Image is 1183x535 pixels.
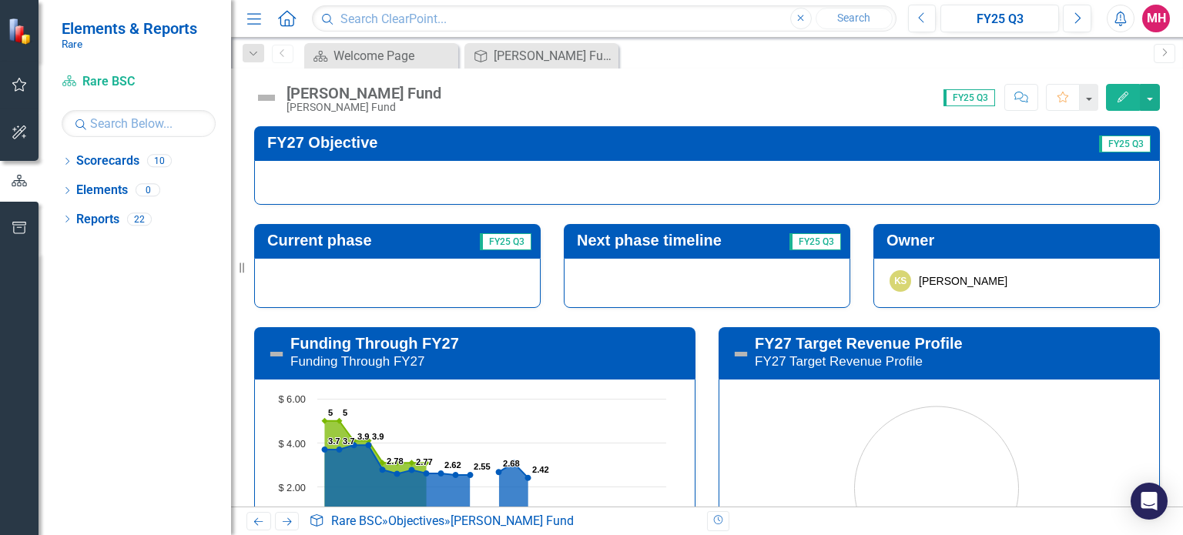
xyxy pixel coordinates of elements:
[1131,483,1168,520] div: Open Intercom Messenger
[254,85,279,110] img: Not Defined
[351,442,357,448] path: FY22 Q3, 3.9. Amount Identified (millions).
[438,470,444,476] path: FY24 Q1, 2.62. Amount Identified (millions).
[290,335,459,352] a: Funding Through FY27
[890,270,911,292] div: KS
[322,446,328,453] path: FY22 Q1, 3.7. Amount Identified (millions).
[8,18,35,45] img: ClearPoint Strategy
[380,466,386,473] path: FY23 Q1, 2.78. Amount Identified (millions).
[532,465,549,474] text: 2.42
[343,436,355,446] text: 3.7
[322,417,328,423] path: FY22 Q1, 5. Amount Needed (millions).
[267,134,865,151] h3: FY27 Objective
[943,89,995,106] span: FY25 Q3
[444,460,461,470] text: 2.62
[919,273,1007,289] div: [PERSON_NAME]
[366,442,372,448] path: FY22 Q4, 3.9. Amount Identified (millions).
[387,456,404,466] text: 2.78
[755,335,963,352] a: FY27 Target Revenue Profile
[287,102,441,113] div: [PERSON_NAME] Fund
[416,457,433,466] text: 2.77
[789,233,841,250] span: FY25 Q3
[940,5,1059,32] button: FY25 Q3
[494,46,615,65] div: [PERSON_NAME] Fund
[837,12,870,24] span: Search
[357,432,370,441] text: 3.9
[267,345,286,363] img: Not Defined
[290,354,425,369] small: Funding Through FY27
[147,155,172,168] div: 10
[451,513,574,528] div: [PERSON_NAME] Fund
[424,470,430,476] path: FY23 Q4, 2.62. Amount Identified (millions).
[394,470,400,476] path: FY23 Q2, 2.6. Amount Identified (millions).
[732,345,750,363] img: Not Defined
[62,19,197,38] span: Elements & Reports
[755,354,923,369] small: FY27 Target Revenue Profile
[76,182,128,199] a: Elements
[453,472,459,478] path: FY24 Q2, 2.55. Amount Identified (millions).
[1142,5,1170,32] button: MH
[76,152,139,170] a: Scorecards
[474,462,491,471] text: 2.55
[503,459,520,468] text: 2.68
[328,408,333,417] text: 5
[62,110,216,137] input: Search Below...
[946,10,1054,28] div: FY25 Q3
[337,446,343,453] path: FY22 Q2, 3.7. Amount Identified (millions).
[1099,135,1151,152] span: FY25 Q3
[468,46,615,65] a: [PERSON_NAME] Fund
[337,417,343,423] path: FY22 Q2, 5. Amount Needed (millions).
[388,513,444,528] a: Objectives
[278,482,306,493] text: $ 2.00
[62,73,216,91] a: Rare BSC
[468,472,474,478] path: FY24 Q3, 2.55. Amount Identified (millions).
[127,212,152,226] div: 22
[309,513,695,530] div: » »
[343,408,347,417] text: 5
[278,393,306,405] text: $ 6.00
[62,38,197,50] small: Rare
[278,438,306,450] text: $ 4.00
[816,8,893,29] button: Search
[409,466,415,473] path: FY23 Q3, 2.77. Amount Identified (millions).
[76,211,119,229] a: Reports
[312,5,896,32] input: Search ClearPoint...
[308,46,454,65] a: Welcome Page
[496,469,502,475] path: FY25 Q1, 2.68. Amount Identified (millions).
[372,432,384,441] text: 3.9
[525,474,531,480] path: FY25 Q3, 2.42. Amount Identified (millions).
[267,232,444,249] h3: Current phase
[328,436,340,446] text: 3.7
[577,232,771,249] h3: Next phase timeline
[886,232,1152,249] h3: Owner
[480,233,531,250] span: FY25 Q3
[333,46,454,65] div: Welcome Page
[287,85,441,102] div: [PERSON_NAME] Fund
[331,513,382,528] a: Rare BSC
[136,184,160,197] div: 0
